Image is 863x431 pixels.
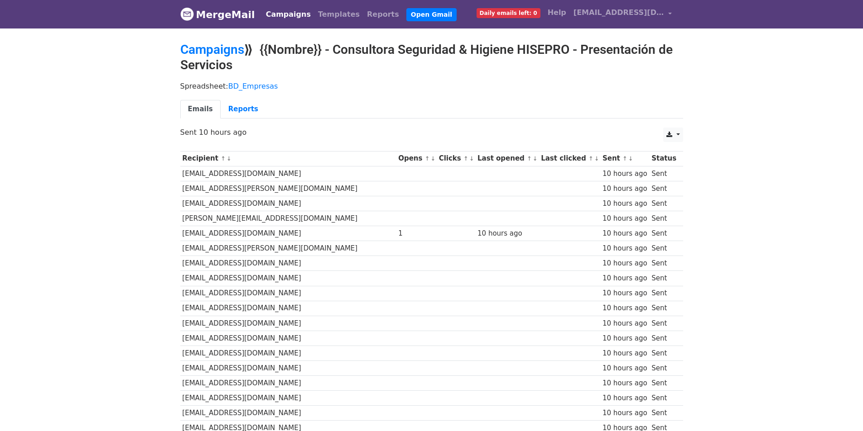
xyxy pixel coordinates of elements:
[363,5,403,24] a: Reports
[649,331,678,346] td: Sent
[228,82,278,90] a: BD_Empresas
[649,316,678,331] td: Sent
[180,196,396,211] td: [EMAIL_ADDRESS][DOMAIN_NAME]
[649,181,678,196] td: Sent
[603,243,647,254] div: 10 hours ago
[180,211,396,226] td: [PERSON_NAME][EMAIL_ADDRESS][DOMAIN_NAME]
[180,42,244,57] a: Campaigns
[221,155,226,162] a: ↑
[477,8,540,18] span: Daily emails left: 0
[649,361,678,376] td: Sent
[425,155,430,162] a: ↑
[603,348,647,359] div: 10 hours ago
[180,376,396,391] td: [EMAIL_ADDRESS][DOMAIN_NAME]
[603,333,647,344] div: 10 hours ago
[603,408,647,418] div: 10 hours ago
[533,155,538,162] a: ↓
[649,376,678,391] td: Sent
[475,151,539,166] th: Last opened
[180,100,221,118] a: Emails
[649,406,678,421] td: Sent
[180,226,396,241] td: [EMAIL_ADDRESS][DOMAIN_NAME]
[544,4,570,22] a: Help
[463,155,468,162] a: ↑
[574,7,664,18] span: [EMAIL_ADDRESS][DOMAIN_NAME]
[603,213,647,224] div: 10 hours ago
[603,184,647,194] div: 10 hours ago
[180,151,396,166] th: Recipient
[180,301,396,316] td: [EMAIL_ADDRESS][DOMAIN_NAME]
[469,155,474,162] a: ↓
[649,346,678,360] td: Sent
[180,81,683,91] p: Spreadsheet:
[649,286,678,301] td: Sent
[477,228,536,239] div: 10 hours ago
[628,155,633,162] a: ↓
[570,4,676,25] a: [EMAIL_ADDRESS][DOMAIN_NAME]
[603,273,647,284] div: 10 hours ago
[649,226,678,241] td: Sent
[649,301,678,316] td: Sent
[180,181,396,196] td: [EMAIL_ADDRESS][PERSON_NAME][DOMAIN_NAME]
[180,5,255,24] a: MergeMail
[649,166,678,181] td: Sent
[603,393,647,403] div: 10 hours ago
[527,155,532,162] a: ↑
[180,316,396,331] td: [EMAIL_ADDRESS][DOMAIN_NAME]
[227,155,231,162] a: ↓
[430,155,435,162] a: ↓
[603,199,647,209] div: 10 hours ago
[473,4,544,22] a: Daily emails left: 0
[180,241,396,256] td: [EMAIL_ADDRESS][PERSON_NAME][DOMAIN_NAME]
[180,346,396,360] td: [EMAIL_ADDRESS][DOMAIN_NAME]
[180,271,396,286] td: [EMAIL_ADDRESS][DOMAIN_NAME]
[603,169,647,179] div: 10 hours ago
[649,271,678,286] td: Sent
[649,151,678,166] th: Status
[622,155,627,162] a: ↑
[180,391,396,406] td: [EMAIL_ADDRESS][DOMAIN_NAME]
[396,151,437,166] th: Opens
[603,378,647,388] div: 10 hours ago
[180,7,194,21] img: MergeMail logo
[180,361,396,376] td: [EMAIL_ADDRESS][DOMAIN_NAME]
[649,211,678,226] td: Sent
[600,151,649,166] th: Sent
[221,100,266,118] a: Reports
[603,258,647,269] div: 10 hours ago
[180,42,683,72] h2: ⟫ {{Nombre}} - Consultora Seguridad & Higiene HISEPRO - Presentación de Servicios
[180,166,396,181] td: [EMAIL_ADDRESS][DOMAIN_NAME]
[437,151,475,166] th: Clicks
[603,288,647,298] div: 10 hours ago
[594,155,599,162] a: ↓
[180,256,396,271] td: [EMAIL_ADDRESS][DOMAIN_NAME]
[603,303,647,313] div: 10 hours ago
[588,155,593,162] a: ↑
[603,228,647,239] div: 10 hours ago
[603,318,647,329] div: 10 hours ago
[649,391,678,406] td: Sent
[398,228,434,239] div: 1
[603,363,647,374] div: 10 hours ago
[649,196,678,211] td: Sent
[314,5,363,24] a: Templates
[406,8,457,21] a: Open Gmail
[649,241,678,256] td: Sent
[262,5,314,24] a: Campaigns
[539,151,600,166] th: Last clicked
[180,286,396,301] td: [EMAIL_ADDRESS][DOMAIN_NAME]
[180,406,396,421] td: [EMAIL_ADDRESS][DOMAIN_NAME]
[649,256,678,271] td: Sent
[180,128,683,137] p: Sent 10 hours ago
[180,331,396,346] td: [EMAIL_ADDRESS][DOMAIN_NAME]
